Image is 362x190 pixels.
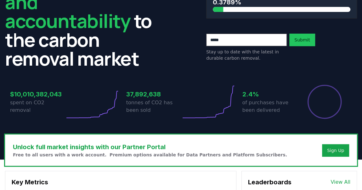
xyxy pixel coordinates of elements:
h3: Key Metrics [12,177,230,187]
p: tonnes of CO2 has been sold [126,99,181,114]
h3: $10,010,382,043 [10,90,65,99]
h3: 2.4% [242,90,297,99]
h3: Unlock full market insights with our Partner Portal [13,142,287,152]
div: Percentage of sales delivered [307,84,342,119]
a: Sign Up [327,147,344,154]
p: Stay up to date with the latest in durable carbon removal. [206,49,287,61]
p: spent on CO2 removal [10,99,65,114]
button: Sign Up [322,144,349,157]
h3: Leaderboards [248,177,291,187]
p: Free to all users with a work account. Premium options available for Data Partners and Platform S... [13,152,287,158]
button: Submit [289,34,315,46]
a: View All [331,178,350,186]
h3: 37,892,638 [126,90,181,99]
p: of purchases have been delivered [242,99,297,114]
